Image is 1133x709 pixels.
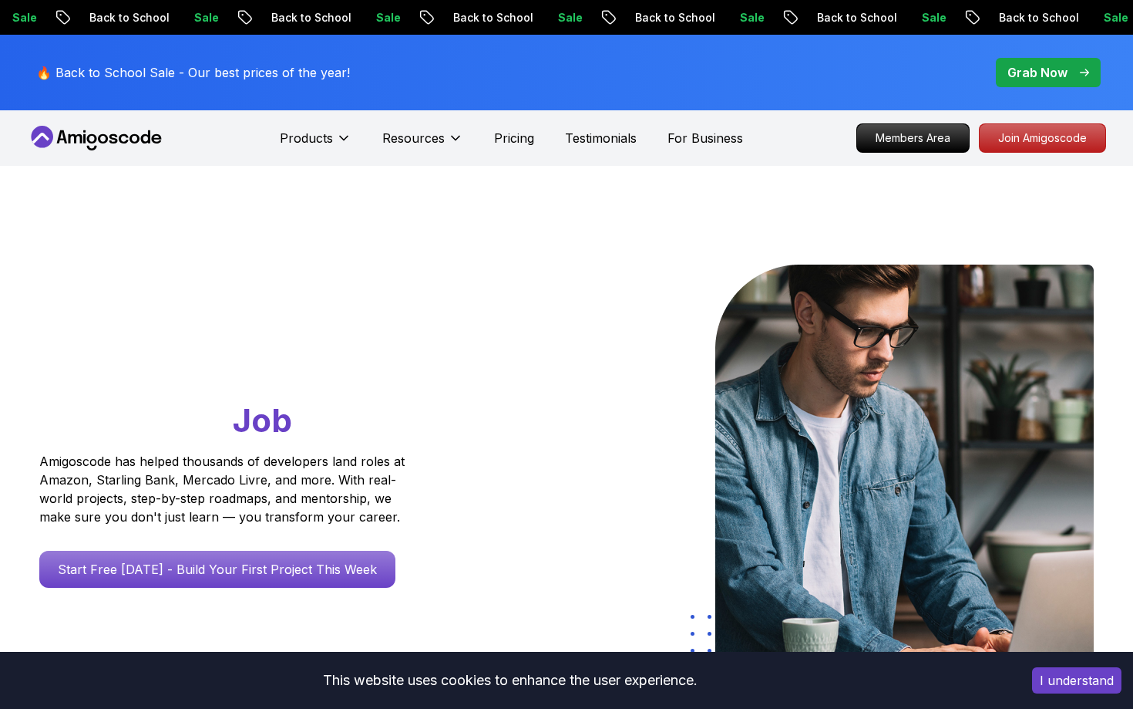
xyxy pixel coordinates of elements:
p: Sale [538,10,587,25]
p: Grab Now [1007,63,1067,82]
p: Back to School [69,10,174,25]
img: hero [715,265,1094,662]
p: Join Amigoscode [980,124,1105,152]
p: Products [280,129,333,147]
p: Back to School [433,10,538,25]
div: This website uses cookies to enhance the user experience. [12,663,1009,697]
p: Sale [356,10,405,25]
p: Back to School [979,10,1084,25]
p: Sale [720,10,769,25]
p: Back to School [251,10,356,25]
p: 🔥 Back to School Sale - Our best prices of the year! [36,63,350,82]
p: Back to School [615,10,720,25]
span: Job [233,400,292,440]
p: Resources [382,129,445,147]
p: Sale [902,10,951,25]
p: Sale [174,10,224,25]
a: Members Area [856,123,970,153]
p: Back to School [797,10,902,25]
a: Testimonials [565,129,637,147]
a: Start Free [DATE] - Build Your First Project This Week [39,551,395,588]
a: Pricing [494,129,534,147]
button: Products [280,129,351,160]
a: Join Amigoscode [979,123,1106,153]
h1: Go From Learning to Hired: Master Java, Spring Boot & Cloud Skills That Get You the [39,265,464,443]
button: Resources [382,129,463,160]
a: For Business [667,129,743,147]
button: Accept cookies [1032,667,1121,694]
p: Sale [1084,10,1133,25]
p: Amigoscode has helped thousands of developers land roles at Amazon, Starling Bank, Mercado Livre,... [39,452,409,526]
p: Members Area [857,124,969,152]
